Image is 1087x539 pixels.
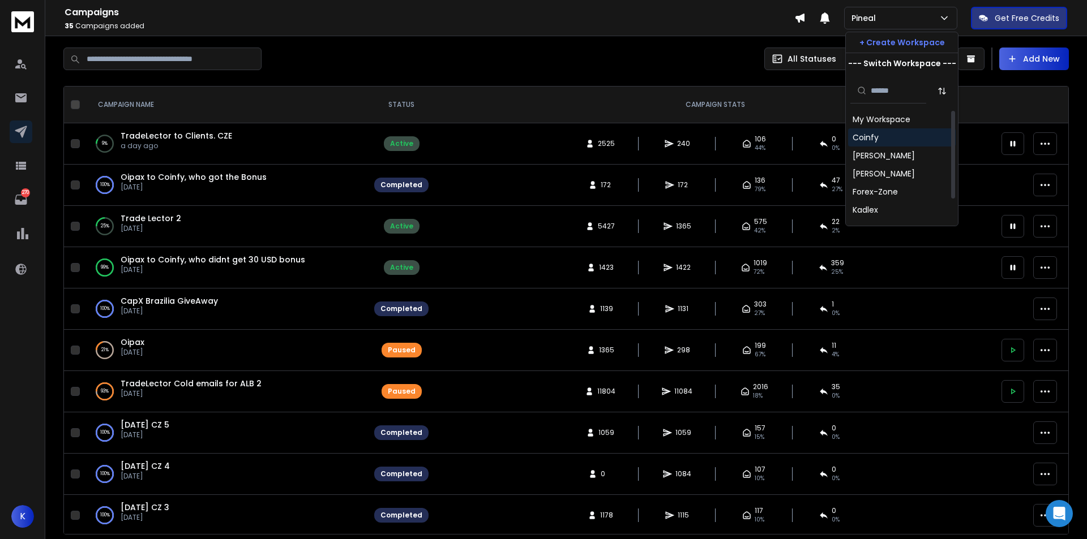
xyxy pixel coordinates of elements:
p: All Statuses [788,53,836,64]
th: CAMPAIGN STATS [435,87,995,123]
p: 100 % [100,510,110,521]
p: Pineal [851,12,880,24]
span: 575 [754,217,767,226]
a: Oipax [121,337,144,348]
div: [PERSON_NAME] [853,150,915,161]
span: 240 [677,139,690,148]
span: 0 % [832,433,840,442]
a: 270 [10,188,32,211]
div: Completed [380,511,422,520]
div: [PERSON_NAME] [853,168,915,179]
span: 35 [832,382,840,391]
span: 1178 [600,511,613,520]
span: [DATE] CZ 3 [121,502,169,513]
div: Completed [380,469,422,478]
td: 21%Oipax[DATE] [84,330,367,371]
p: [DATE] [121,513,169,522]
span: 172 [678,180,689,189]
div: Completed [380,304,422,313]
span: 199 [755,341,766,350]
div: Forex-Zone [853,186,898,197]
span: 11804 [597,387,615,396]
div: Coinfy [853,132,879,143]
div: Paused [388,387,416,396]
img: logo [11,11,34,32]
span: 117 [755,506,763,515]
span: 1059 [598,428,614,437]
a: CapX Brazilia GiveAway [121,295,218,307]
span: 1115 [678,511,689,520]
p: 93 % [101,386,109,397]
span: 1423 [599,263,614,272]
span: TradeLector Cold emails for ALB 2 [121,378,262,389]
p: Get Free Credits [995,12,1059,24]
p: [DATE] [121,307,218,316]
span: 1422 [676,263,691,272]
a: [DATE] CZ 4 [121,460,170,472]
span: 0 [832,135,836,144]
span: 11084 [674,387,692,396]
span: 18 % [753,391,763,400]
p: [DATE] [121,430,169,439]
p: 21 % [101,344,109,356]
p: 100 % [100,303,110,314]
span: 1139 [600,304,613,313]
p: --- Switch Workspace --- [848,58,956,69]
span: 10 % [755,515,764,524]
span: 303 [754,300,767,309]
span: 27 % [754,309,765,318]
p: [DATE] [121,183,267,192]
button: K [11,505,34,528]
td: 100%[DATE] CZ 5[DATE] [84,412,367,454]
div: My Workspace [853,114,910,125]
span: 42 % [754,226,765,235]
a: Trade Lector 2 [121,213,181,224]
span: 157 [755,424,765,433]
span: 0 % [832,309,840,318]
span: 47 [832,176,840,185]
div: Open Intercom Messenger [1046,500,1073,527]
p: 99 % [101,262,109,273]
span: 1131 [678,304,689,313]
a: Oipax to Coinfy, who got the Bonus [121,171,267,183]
span: 0 [832,424,836,433]
td: 100%[DATE] CZ 3[DATE] [84,495,367,536]
button: Sort by Sort A-Z [931,80,953,102]
span: 27 % [832,185,842,194]
span: 107 [755,465,765,474]
div: Active [390,222,413,231]
span: 79 % [755,185,765,194]
span: TradeLector to Clients. CZE [121,130,232,141]
td: 9%TradeLector to Clients. CZEa day ago [84,123,367,165]
button: Get Free Credits [971,7,1067,29]
p: 100 % [100,179,110,191]
span: 1084 [675,469,691,478]
span: 67 % [755,350,765,359]
div: Completed [380,428,422,437]
span: 1019 [754,258,767,268]
th: CAMPAIGN NAME [84,87,367,123]
div: Active [390,263,413,272]
span: [DATE] CZ 5 [121,419,169,430]
span: 2016 [753,382,768,391]
span: 0 [832,465,836,474]
span: 0 % [832,515,840,524]
div: Paused [388,346,416,355]
div: Active [390,139,413,148]
span: 5427 [598,222,615,231]
p: 100 % [100,468,110,480]
div: Kadlex [853,204,878,215]
p: [DATE] [121,224,181,233]
p: 9 % [102,138,108,149]
span: 0 [832,506,836,515]
p: [DATE] [121,389,262,398]
span: 106 [755,135,766,144]
span: 0 % [832,144,840,153]
p: [DATE] [121,265,305,274]
span: 2525 [598,139,615,148]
